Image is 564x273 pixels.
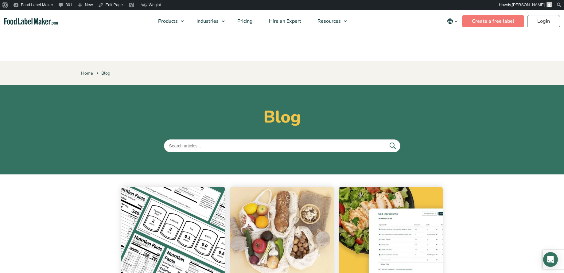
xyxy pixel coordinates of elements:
[189,10,228,33] a: Industries
[195,18,219,25] span: Industries
[527,15,560,27] a: Login
[81,107,483,127] h1: Blog
[462,15,524,27] a: Create a free label
[261,10,308,33] a: Hire an Expert
[95,70,110,76] span: Blog
[309,10,350,33] a: Resources
[150,10,187,33] a: Products
[81,70,93,76] a: Home
[512,2,545,7] span: [PERSON_NAME]
[267,18,302,25] span: Hire an Expert
[164,139,400,152] input: Search articles...
[235,18,253,25] span: Pricing
[543,252,558,267] div: Open Intercom Messenger
[156,18,178,25] span: Products
[229,10,259,33] a: Pricing
[316,18,341,25] span: Resources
